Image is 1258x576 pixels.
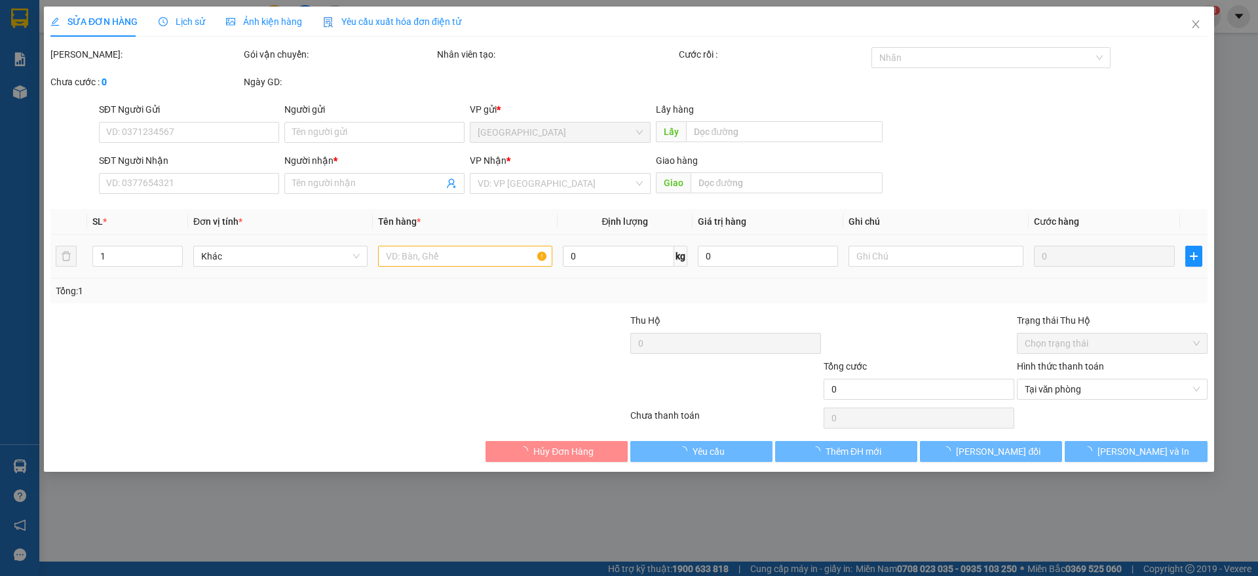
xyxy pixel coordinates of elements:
[226,17,235,26] span: picture
[629,408,822,431] div: Chưa thanh toán
[447,178,457,189] span: user-add
[1034,246,1175,267] input: 0
[656,155,698,166] span: Giao hàng
[656,172,691,193] span: Giao
[1025,334,1200,353] span: Chọn trạng thái
[56,246,77,267] button: delete
[630,315,660,326] span: Thu Hộ
[1017,313,1208,328] div: Trạng thái Thu Hộ
[824,361,867,372] span: Tổng cước
[284,153,465,168] div: Người nhận
[698,216,746,227] span: Giá trị hàng
[284,102,465,117] div: Người gửi
[679,47,869,62] div: Cước rồi :
[1065,441,1208,462] button: [PERSON_NAME] và In
[56,284,486,298] div: Tổng: 1
[1097,444,1189,459] span: [PERSON_NAME] và In
[323,16,461,27] span: Yêu cầu xuất hóa đơn điện tử
[533,444,594,459] span: Hủy Đơn Hàng
[849,246,1023,267] input: Ghi Chú
[1017,361,1104,372] label: Hình thức thanh toán
[99,102,279,117] div: SĐT Người Gửi
[92,216,103,227] span: SL
[378,216,421,227] span: Tên hàng
[470,155,507,166] span: VP Nhận
[1025,379,1200,399] span: Tại văn phòng
[486,441,628,462] button: Hủy Đơn Hàng
[99,153,279,168] div: SĐT Người Nhận
[193,216,242,227] span: Đơn vị tính
[323,17,334,28] img: icon
[920,441,1062,462] button: [PERSON_NAME] đổi
[775,441,917,462] button: Thêm ĐH mới
[159,16,205,27] span: Lịch sử
[50,75,241,89] div: Chưa cước :
[656,121,686,142] span: Lấy
[201,246,360,266] span: Khác
[102,77,107,87] b: 0
[844,209,1029,235] th: Ghi chú
[437,47,676,62] div: Nhân viên tạo:
[1034,216,1079,227] span: Cước hàng
[50,17,60,26] span: edit
[244,47,434,62] div: Gói vận chuyển:
[630,441,772,462] button: Yêu cầu
[1186,251,1202,261] span: plus
[50,16,138,27] span: SỬA ĐƠN HÀNG
[478,123,643,142] span: Đà Nẵng
[942,446,957,455] span: loading
[691,172,883,193] input: Dọc đường
[226,16,302,27] span: Ảnh kiện hàng
[378,246,552,267] input: VD: Bàn, Ghế
[674,246,687,267] span: kg
[678,446,693,455] span: loading
[1185,246,1202,267] button: plus
[519,446,533,455] span: loading
[1083,446,1097,455] span: loading
[826,444,881,459] span: Thêm ĐH mới
[470,102,651,117] div: VP gửi
[1177,7,1214,43] button: Close
[957,444,1041,459] span: [PERSON_NAME] đổi
[244,75,434,89] div: Ngày GD:
[159,17,168,26] span: clock-circle
[811,446,826,455] span: loading
[686,121,883,142] input: Dọc đường
[1191,19,1201,29] span: close
[693,444,725,459] span: Yêu cầu
[50,47,241,62] div: [PERSON_NAME]:
[602,216,649,227] span: Định lượng
[656,104,694,115] span: Lấy hàng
